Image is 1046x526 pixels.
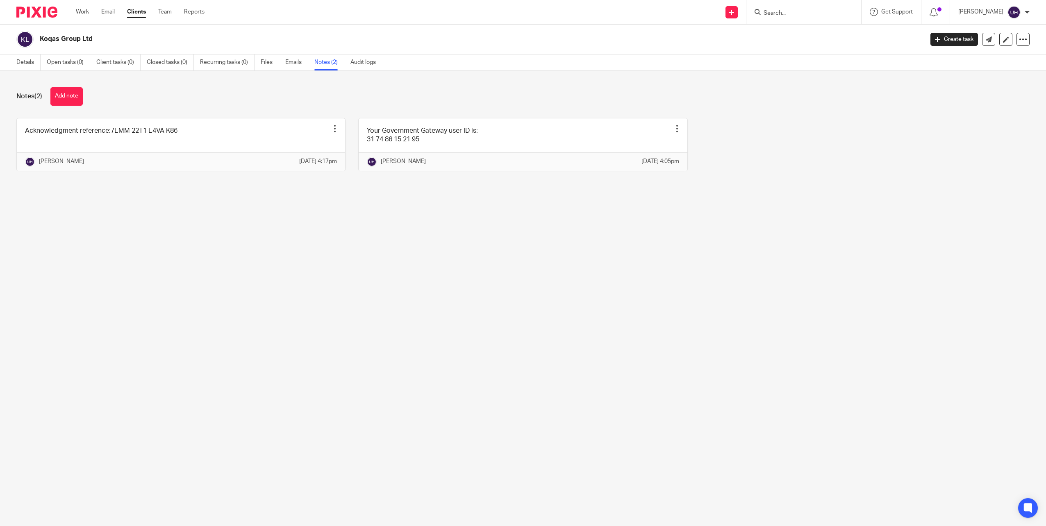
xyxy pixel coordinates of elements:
[96,54,141,70] a: Client tasks (0)
[184,8,205,16] a: Reports
[40,35,742,43] h2: Koqas Group Ltd
[47,54,90,70] a: Open tasks (0)
[381,157,426,166] p: [PERSON_NAME]
[299,157,337,166] p: [DATE] 4:17pm
[16,31,34,48] img: svg%3E
[50,87,83,106] button: Add note
[200,54,255,70] a: Recurring tasks (0)
[763,10,837,17] input: Search
[101,8,115,16] a: Email
[25,157,35,167] img: svg%3E
[881,9,913,15] span: Get Support
[76,8,89,16] a: Work
[147,54,194,70] a: Closed tasks (0)
[16,92,42,101] h1: Notes
[16,7,57,18] img: Pixie
[350,54,382,70] a: Audit logs
[367,157,377,167] img: svg%3E
[958,8,1003,16] p: [PERSON_NAME]
[16,54,41,70] a: Details
[314,54,344,70] a: Notes (2)
[158,8,172,16] a: Team
[127,8,146,16] a: Clients
[261,54,279,70] a: Files
[641,157,679,166] p: [DATE] 4:05pm
[930,33,978,46] a: Create task
[1007,6,1021,19] img: svg%3E
[285,54,308,70] a: Emails
[39,157,84,166] p: [PERSON_NAME]
[34,93,42,100] span: (2)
